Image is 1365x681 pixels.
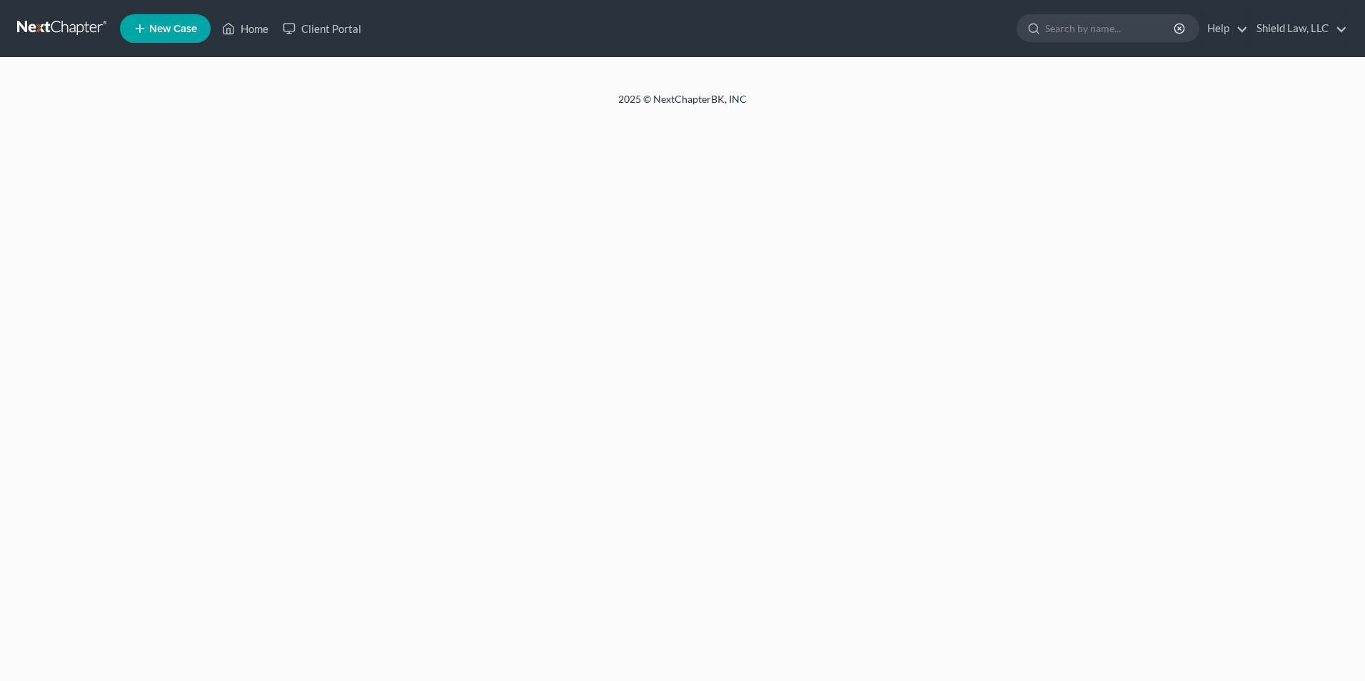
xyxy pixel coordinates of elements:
[215,16,276,41] a: Home
[276,16,368,41] a: Client Portal
[1200,16,1248,41] a: Help
[1045,15,1176,41] input: Search by name...
[276,92,1089,118] div: 2025 © NextChapterBK, INC
[149,24,197,34] span: New Case
[1249,16,1347,41] a: Shield Law, LLC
